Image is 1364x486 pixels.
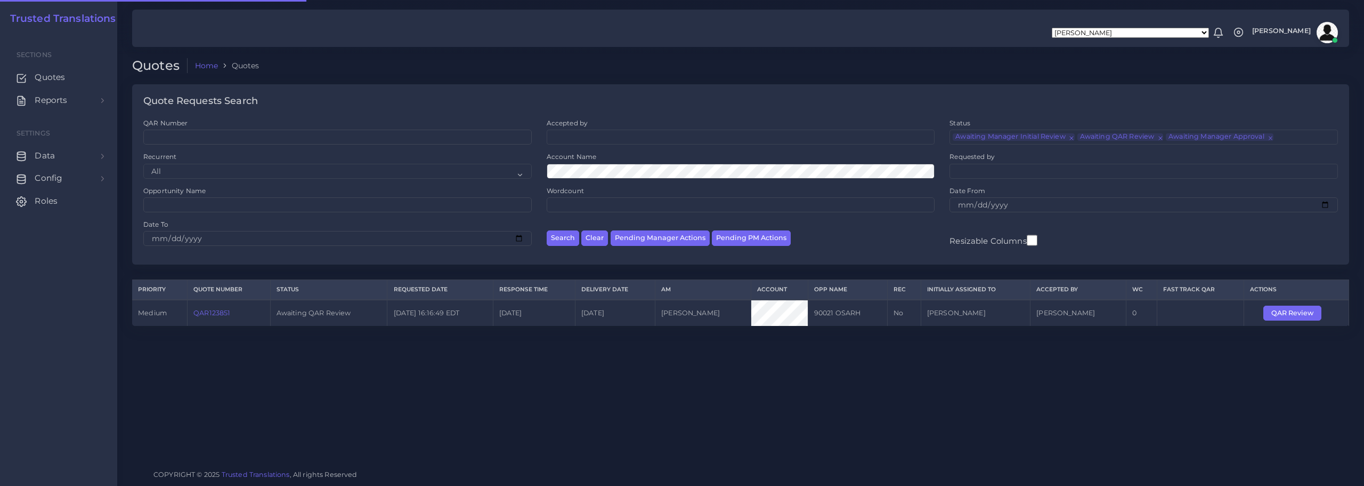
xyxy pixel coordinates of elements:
th: Quote Number [187,280,270,300]
span: Roles [35,195,58,207]
th: WC [1126,280,1157,300]
button: Clear [581,230,608,246]
td: [DATE] 16:16:49 EDT [387,300,493,326]
td: No [888,300,921,326]
a: Data [8,145,109,167]
td: Awaiting QAR Review [270,300,387,326]
span: medium [138,309,167,317]
a: Home [195,60,218,71]
span: [PERSON_NAME] [1252,28,1311,35]
li: Awaiting Manager Initial Review [953,133,1074,141]
span: Config [35,172,62,184]
a: [PERSON_NAME]avatar [1247,22,1342,43]
td: [DATE] [493,300,575,326]
label: Wordcount [547,186,584,195]
th: Response Time [493,280,575,300]
label: Requested by [949,152,995,161]
th: Requested Date [387,280,493,300]
label: Date From [949,186,985,195]
button: QAR Review [1263,306,1321,321]
label: Account Name [547,152,597,161]
th: Accepted by [1030,280,1126,300]
label: Accepted by [547,118,588,128]
a: Quotes [8,66,109,89]
span: Quotes [35,71,65,83]
h4: Quote Requests Search [143,95,258,107]
input: Resizable Columns [1027,234,1037,247]
span: Data [35,150,55,162]
button: Pending PM Actions [712,230,791,246]
span: COPYRIGHT © 2025 [153,469,358,480]
label: Date To [143,220,168,229]
img: avatar [1317,22,1338,43]
label: QAR Number [143,118,188,128]
a: Config [8,167,109,189]
button: Pending Manager Actions [611,230,710,246]
td: [PERSON_NAME] [921,300,1030,326]
li: Awaiting Manager Approval [1166,133,1273,141]
th: Opp Name [808,280,888,300]
a: QAR123851 [193,309,230,317]
a: QAR Review [1263,308,1329,316]
th: Priority [132,280,187,300]
td: 90021 OSARH [808,300,888,326]
a: Trusted Translations [222,471,290,479]
th: REC [888,280,921,300]
span: Reports [35,94,67,106]
label: Opportunity Name [143,186,206,195]
li: Awaiting QAR Review [1077,133,1164,141]
td: 0 [1126,300,1157,326]
th: AM [655,280,751,300]
td: [PERSON_NAME] [1030,300,1126,326]
li: Quotes [218,60,259,71]
span: , All rights Reserved [290,469,358,480]
label: Resizable Columns [949,234,1037,247]
span: Sections [17,51,52,59]
td: [DATE] [575,300,655,326]
label: Recurrent [143,152,176,161]
a: Reports [8,89,109,111]
td: [PERSON_NAME] [655,300,751,326]
a: Trusted Translations [3,13,116,25]
th: Status [270,280,387,300]
th: Account [751,280,808,300]
span: Settings [17,129,50,137]
a: Roles [8,190,109,212]
label: Status [949,118,970,128]
th: Initially Assigned to [921,280,1030,300]
th: Fast Track QAR [1157,280,1244,300]
th: Actions [1244,280,1349,300]
h2: Quotes [132,58,188,74]
button: Search [547,230,579,246]
th: Delivery Date [575,280,655,300]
